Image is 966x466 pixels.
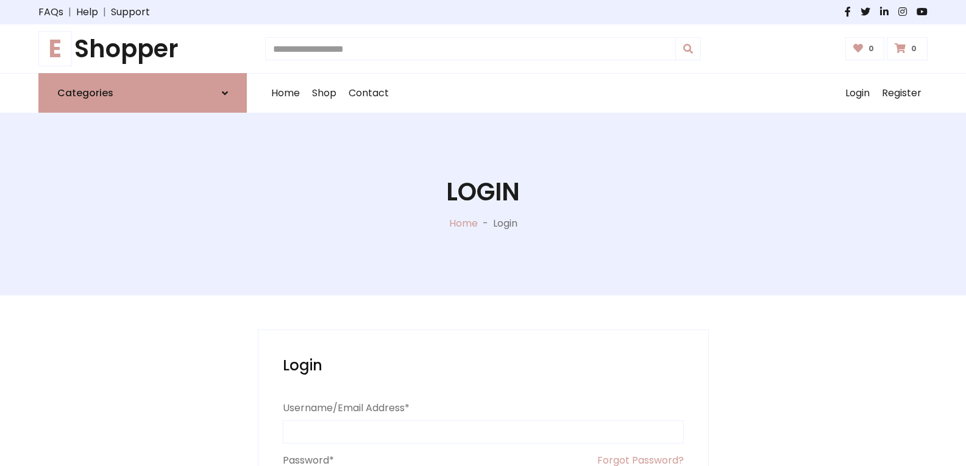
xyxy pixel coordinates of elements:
[265,74,306,113] a: Home
[493,216,517,231] p: Login
[38,34,247,63] h1: Shopper
[38,73,247,113] a: Categories
[306,74,343,113] a: Shop
[478,216,493,231] p: -
[845,37,885,60] a: 0
[283,401,410,415] label: Username/Email Address*
[38,5,63,19] a: FAQs
[98,5,111,19] span: |
[908,43,920,54] span: 0
[38,34,247,63] a: EShopper
[38,31,72,66] span: E
[449,216,478,230] a: Home
[446,177,520,207] h1: Login
[839,74,876,113] a: Login
[63,5,76,19] span: |
[283,355,684,376] h2: Login
[343,74,395,113] a: Contact
[887,37,928,60] a: 0
[111,5,150,19] a: Support
[876,74,928,113] a: Register
[57,87,113,99] h6: Categories
[76,5,98,19] a: Help
[865,43,877,54] span: 0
